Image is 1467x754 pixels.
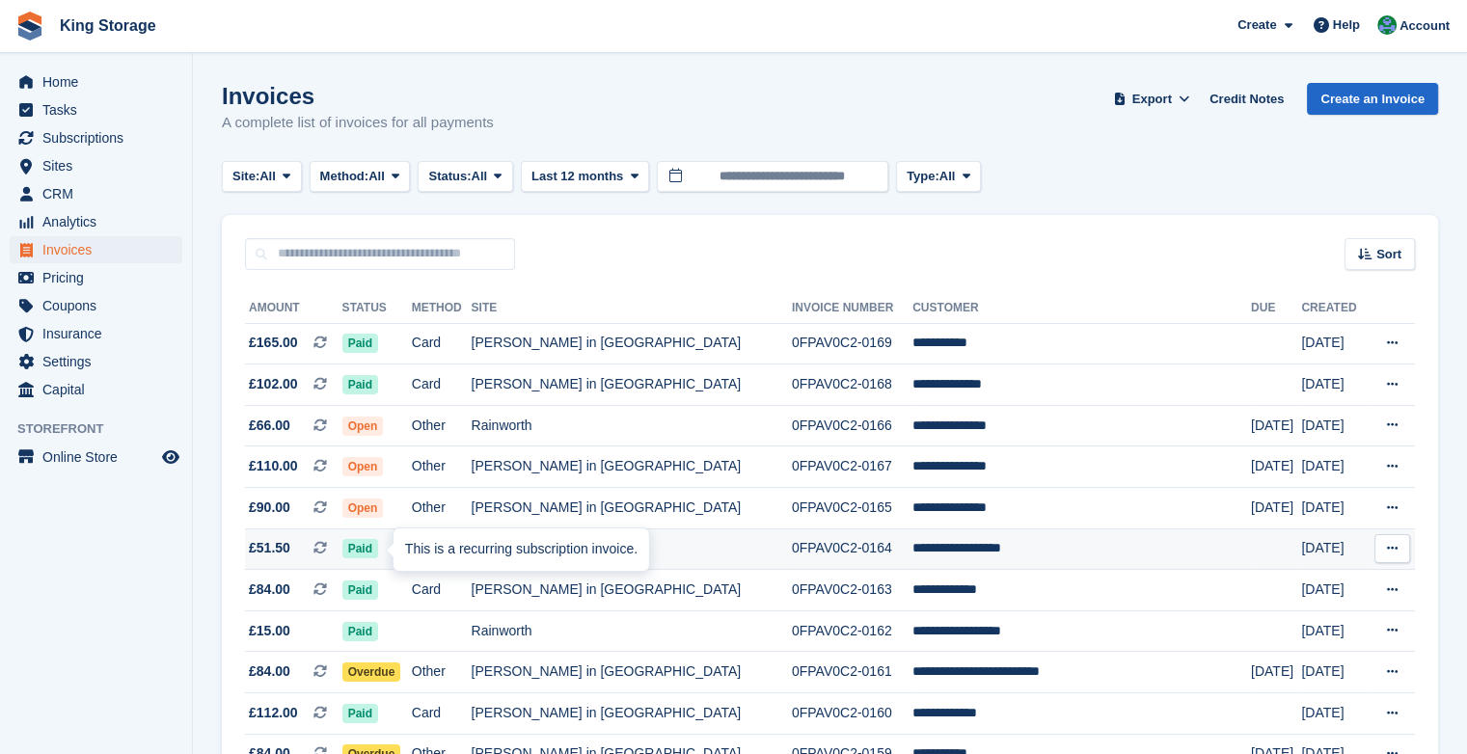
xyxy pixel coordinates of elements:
[368,167,385,186] span: All
[472,570,792,611] td: [PERSON_NAME] in [GEOGRAPHIC_DATA]
[42,444,158,471] span: Online Store
[412,570,472,611] td: Card
[10,264,182,291] a: menu
[412,652,472,693] td: Other
[342,539,378,558] span: Paid
[531,167,623,186] span: Last 12 months
[342,334,378,353] span: Paid
[52,10,164,41] a: King Storage
[1301,528,1367,570] td: [DATE]
[222,83,494,109] h1: Invoices
[342,498,384,518] span: Open
[1333,15,1360,35] span: Help
[394,528,649,571] div: This is a recurring subscription invoice.
[249,621,290,641] span: £15.00
[10,68,182,95] a: menu
[10,444,182,471] a: menu
[1301,610,1367,652] td: [DATE]
[428,167,471,186] span: Status:
[159,445,182,469] a: Preview store
[792,488,912,529] td: 0FPAV0C2-0165
[472,488,792,529] td: [PERSON_NAME] in [GEOGRAPHIC_DATA]
[42,348,158,375] span: Settings
[472,610,792,652] td: Rainworth
[249,498,290,518] span: £90.00
[1132,90,1172,109] span: Export
[10,96,182,123] a: menu
[42,320,158,347] span: Insurance
[249,333,298,353] span: £165.00
[1301,364,1367,406] td: [DATE]
[10,124,182,151] a: menu
[259,167,276,186] span: All
[249,538,290,558] span: £51.50
[245,293,342,324] th: Amount
[342,293,412,324] th: Status
[412,364,472,406] td: Card
[1301,323,1367,364] td: [DATE]
[1301,405,1367,446] td: [DATE]
[1301,488,1367,529] td: [DATE]
[42,292,158,319] span: Coupons
[412,293,472,324] th: Method
[342,375,378,394] span: Paid
[42,208,158,235] span: Analytics
[222,112,494,134] p: A complete list of invoices for all payments
[1237,15,1276,35] span: Create
[912,293,1251,324] th: Customer
[342,417,384,436] span: Open
[10,180,182,207] a: menu
[939,167,956,186] span: All
[792,446,912,488] td: 0FPAV0C2-0167
[10,152,182,179] a: menu
[792,652,912,693] td: 0FPAV0C2-0161
[222,161,302,193] button: Site: All
[792,693,912,735] td: 0FPAV0C2-0160
[1301,693,1367,735] td: [DATE]
[1301,652,1367,693] td: [DATE]
[1202,83,1291,115] a: Credit Notes
[1301,570,1367,611] td: [DATE]
[249,456,298,476] span: £110.00
[42,152,158,179] span: Sites
[1307,83,1438,115] a: Create an Invoice
[42,124,158,151] span: Subscriptions
[42,96,158,123] span: Tasks
[792,528,912,570] td: 0FPAV0C2-0164
[472,293,792,324] th: Site
[521,161,649,193] button: Last 12 months
[907,167,939,186] span: Type:
[342,580,378,600] span: Paid
[412,405,472,446] td: Other
[1301,446,1367,488] td: [DATE]
[792,610,912,652] td: 0FPAV0C2-0162
[472,323,792,364] td: [PERSON_NAME] in [GEOGRAPHIC_DATA]
[472,167,488,186] span: All
[10,292,182,319] a: menu
[792,364,912,406] td: 0FPAV0C2-0168
[42,264,158,291] span: Pricing
[42,236,158,263] span: Invoices
[10,348,182,375] a: menu
[310,161,411,193] button: Method: All
[249,374,298,394] span: £102.00
[1251,652,1301,693] td: [DATE]
[15,12,44,40] img: stora-icon-8386f47178a22dfd0bd8f6a31ec36ba5ce8667c1dd55bd0f319d3a0aa187defe.svg
[42,376,158,403] span: Capital
[342,662,401,682] span: Overdue
[10,236,182,263] a: menu
[412,693,472,735] td: Card
[1377,15,1397,35] img: John King
[42,68,158,95] span: Home
[342,457,384,476] span: Open
[320,167,369,186] span: Method:
[412,323,472,364] td: Card
[10,208,182,235] a: menu
[249,703,298,723] span: £112.00
[42,180,158,207] span: CRM
[792,323,912,364] td: 0FPAV0C2-0169
[792,293,912,324] th: Invoice Number
[1251,446,1301,488] td: [DATE]
[792,405,912,446] td: 0FPAV0C2-0166
[10,320,182,347] a: menu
